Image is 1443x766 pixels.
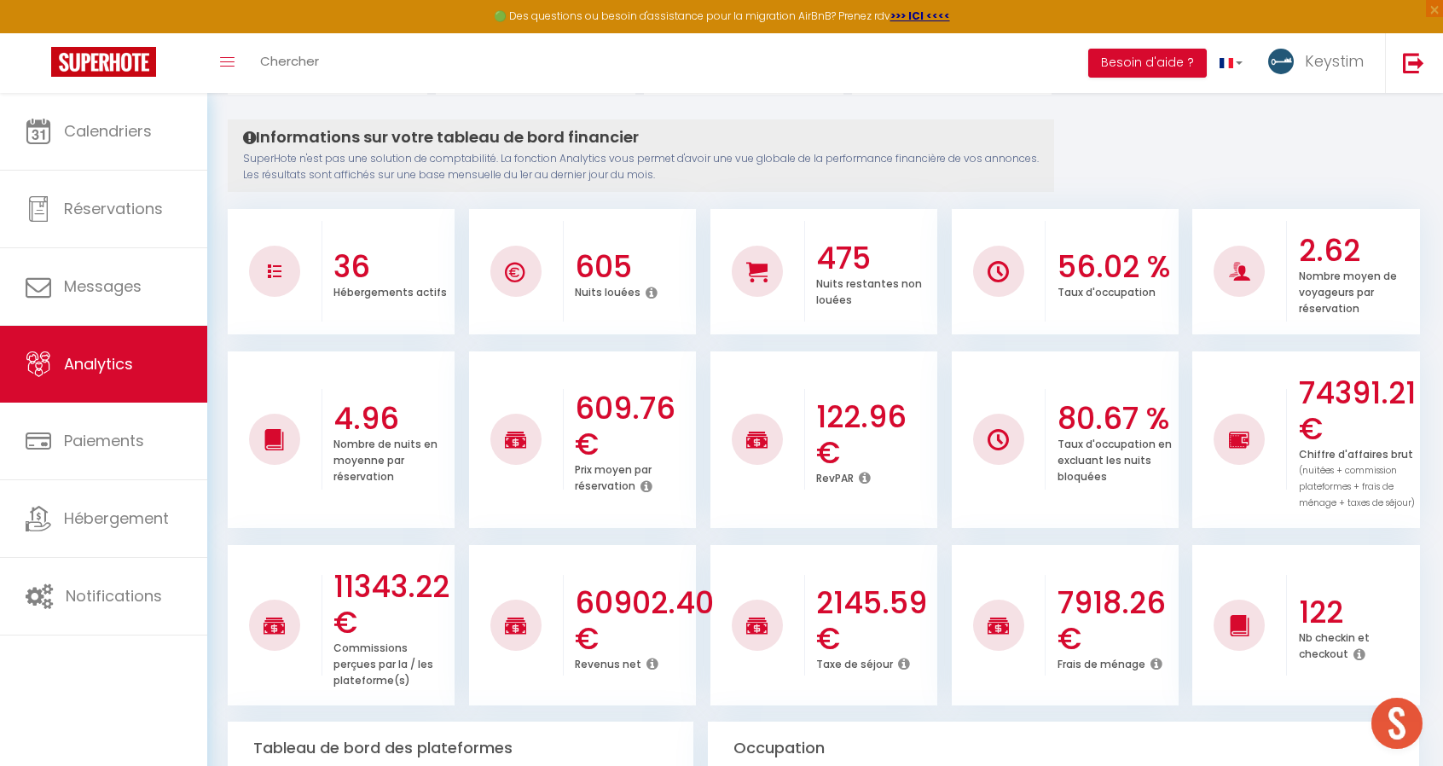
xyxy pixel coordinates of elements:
h3: 605 [575,249,692,285]
p: Revenus net [575,653,641,671]
span: Keystim [1305,50,1364,72]
h3: 80.67 % [1058,401,1174,437]
p: Nuits louées [575,281,640,299]
p: Taxe de séjour [816,653,893,671]
img: NO IMAGE [1229,429,1250,450]
h3: 122.96 € [816,399,933,471]
img: logout [1403,52,1424,73]
span: (nuitées + commission plateformes + frais de ménage + taxes de séjour) [1299,464,1415,509]
img: NO IMAGE [988,429,1009,450]
div: Ouvrir le chat [1371,698,1423,749]
a: ... Keystim [1255,33,1385,93]
button: Besoin d'aide ? [1088,49,1207,78]
p: Frais de ménage [1058,653,1145,671]
span: Paiements [64,430,144,451]
p: Prix moyen par réservation [575,459,652,493]
span: Calendriers [64,120,152,142]
span: Réservations [64,198,163,219]
span: Analytics [64,353,133,374]
a: Chercher [247,33,332,93]
img: Super Booking [51,47,156,77]
h3: 2145.59 € [816,585,933,657]
h3: 609.76 € [575,391,692,462]
h3: 475 [816,241,933,276]
p: Hébergements actifs [333,281,447,299]
span: Chercher [260,52,319,70]
p: Taux d'occupation [1058,281,1156,299]
p: Chiffre d'affaires brut [1299,444,1415,510]
h3: 60902.40 € [575,585,692,657]
h3: 56.02 % [1058,249,1174,285]
p: SuperHote n'est pas une solution de comptabilité. La fonction Analytics vous permet d'avoir une v... [243,151,1039,183]
span: Notifications [66,585,162,606]
h4: Informations sur votre tableau de bord financier [243,128,1039,147]
p: Nuits restantes non louées [816,273,922,307]
h3: 11343.22 € [333,569,450,641]
p: RevPAR [816,467,854,485]
h3: 36 [333,249,450,285]
p: Taux d'occupation en excluant les nuits bloquées [1058,433,1172,484]
img: NO IMAGE [268,264,281,278]
span: Messages [64,276,142,297]
span: Hébergement [64,508,169,529]
p: Nombre moyen de voyageurs par réservation [1299,265,1397,316]
p: Commissions perçues par la / les plateforme(s) [333,637,433,688]
img: ... [1268,49,1294,74]
p: Nombre de nuits en moyenne par réservation [333,433,438,484]
p: Nb checkin et checkout [1299,627,1370,661]
h3: 7918.26 € [1058,585,1174,657]
h3: 4.96 [333,401,450,437]
a: >>> ICI <<<< [890,9,950,23]
h3: 2.62 [1299,233,1416,269]
h3: 122 [1299,595,1416,630]
h3: 74391.21 € [1299,375,1416,447]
